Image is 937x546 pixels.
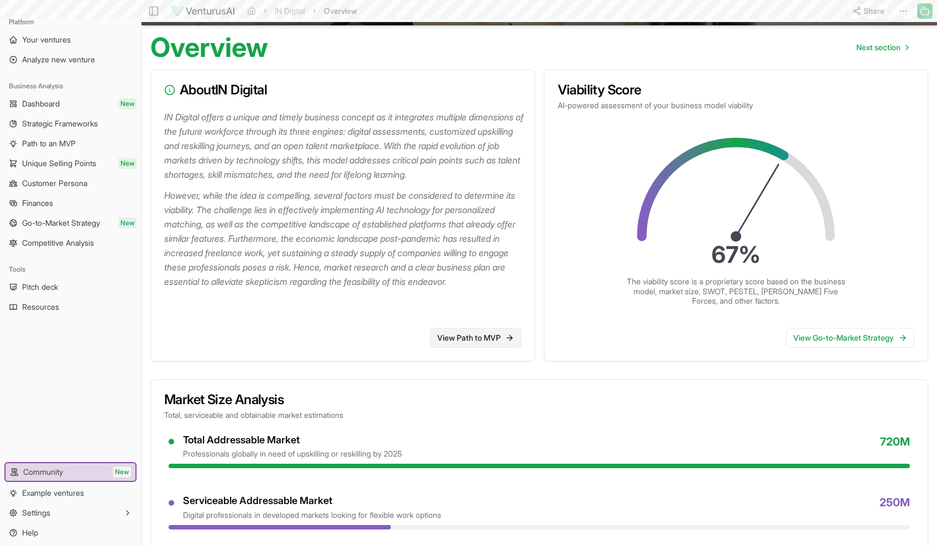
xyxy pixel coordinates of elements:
span: Help [22,527,38,538]
span: Go-to-Market Strategy [22,218,100,229]
a: Finances [4,194,137,212]
a: Path to an MVP [4,135,137,152]
text: 67 % [711,241,761,268]
span: 720M [880,434,910,460]
a: Pitch deck [4,278,137,296]
span: Pitch deck [22,282,58,293]
span: Settings [22,507,50,518]
span: New [118,158,137,169]
div: professionals globally in need of upskilling or reskilling by 2025 [183,448,402,459]
div: Platform [4,13,137,31]
div: digital professionals in developed markets looking for flexible work options [183,510,441,521]
p: However, while the idea is compelling, several factors must be considered to determine its viabil... [164,188,526,289]
a: View Path to MVP [430,328,521,348]
span: Dashboard [22,98,60,109]
span: Competitive Analysis [22,237,94,248]
span: Path to an MVP [22,138,76,149]
a: CommunityNew [6,463,135,481]
span: Example ventures [22,487,84,499]
span: Finances [22,198,53,209]
h3: About IN Digital [164,83,521,97]
a: Strategic Frameworks [4,115,137,132]
a: Your ventures [4,31,137,49]
button: Settings [4,504,137,522]
a: Resources [4,298,137,316]
p: Total, serviceable and obtainable market estimations [164,410,914,421]
span: 250M [880,495,910,521]
span: New [118,98,137,109]
a: Customer Persona [4,174,137,192]
span: New [118,218,137,229]
div: Business Analysis [4,77,137,95]
span: Customer Persona [22,178,87,189]
a: Analyze new venture [4,51,137,68]
div: Total Addressable Market [183,434,402,447]
span: Unique Selling Points [22,158,96,169]
nav: pagination [847,36,917,59]
a: Go-to-Market StrategyNew [4,214,137,232]
span: Your ventures [22,34,71,45]
span: Community [23,467,63,478]
span: Next section [856,42,901,53]
h1: Overview [150,34,268,61]
a: Unique Selling PointsNew [4,155,137,172]
a: Example ventures [4,484,137,502]
span: New [113,467,131,478]
span: Strategic Frameworks [22,118,98,129]
a: View Go-to-Market Strategy [786,328,914,348]
h3: Market Size Analysis [164,393,914,406]
p: The viability score is a proprietary score based on the business model, market size, SWOT, PESTEL... [625,277,846,306]
p: AI-powered assessment of your business model viability [558,100,915,111]
a: Competitive Analysis [4,234,137,252]
h3: Viability Score [558,83,915,97]
span: Resources [22,301,59,312]
a: Go to next page [847,36,917,59]
a: Help [4,524,137,542]
span: Analyze new venture [22,54,95,65]
a: DashboardNew [4,95,137,113]
div: Tools [4,261,137,278]
p: IN Digital offers a unique and timely business concept as it integrates multiple dimensions of th... [164,110,526,182]
div: Serviceable Addressable Market [183,495,441,507]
